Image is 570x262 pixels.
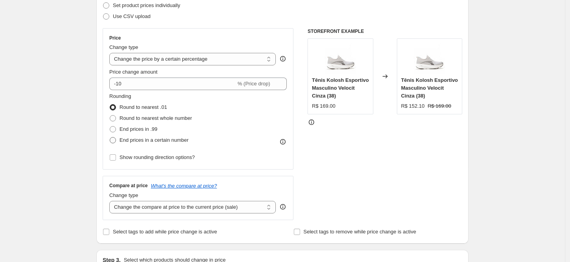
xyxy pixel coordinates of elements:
div: help [279,55,287,63]
span: Price change amount [109,69,157,75]
div: R$ 152.10 [401,102,425,110]
span: Round to nearest whole number [119,115,192,121]
img: 00002-h3520-h3523-0002-01_80x.jpg [414,43,445,74]
span: Change type [109,192,138,198]
h6: STOREFRONT EXAMPLE [308,28,462,34]
span: Round to nearest .01 [119,104,167,110]
span: Use CSV upload [113,13,150,19]
span: Change type [109,44,138,50]
span: % (Price drop) [237,81,270,87]
div: help [279,203,287,211]
span: Set product prices individually [113,2,180,8]
h3: Compare at price [109,182,148,189]
span: Select tags to remove while price change is active [304,229,416,235]
span: Tênis Kolosh Esportivo Masculino Velocit Cinza (38) [401,77,458,99]
div: R$ 169.00 [312,102,335,110]
span: Show rounding direction options? [119,154,195,160]
span: Tênis Kolosh Esportivo Masculino Velocit Cinza (38) [312,77,369,99]
span: Rounding [109,93,131,99]
button: What's the compare at price? [151,183,217,189]
strike: R$ 169.00 [428,102,451,110]
span: End prices in a certain number [119,137,188,143]
span: End prices in .99 [119,126,157,132]
img: 00002-h3520-h3523-0002-01_80x.jpg [325,43,356,74]
input: -15 [109,78,236,90]
h3: Price [109,35,121,41]
span: Select tags to add while price change is active [113,229,217,235]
